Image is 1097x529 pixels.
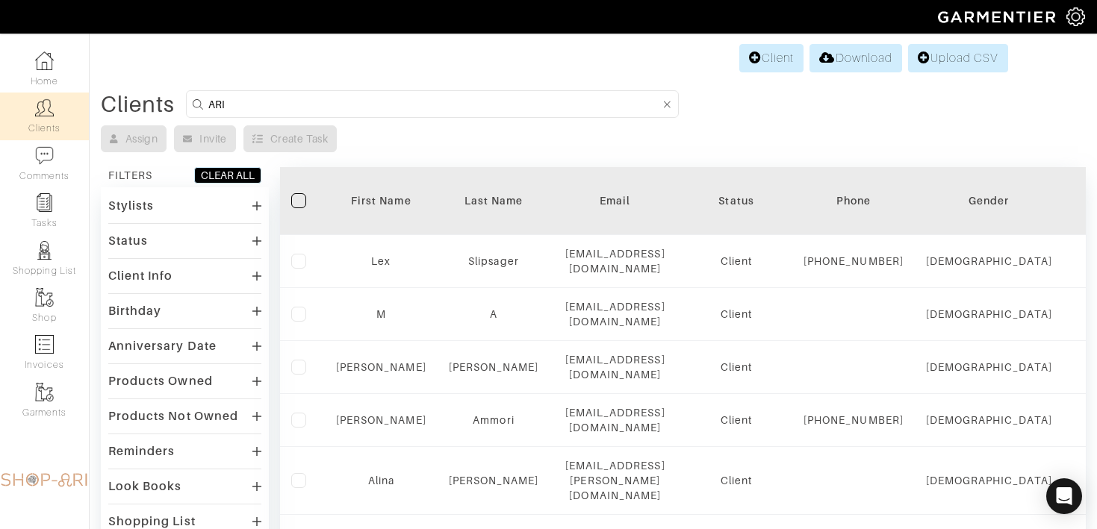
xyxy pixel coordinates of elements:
div: CLEAR ALL [201,168,255,183]
img: orders-icon-0abe47150d42831381b5fb84f609e132dff9fe21cb692f30cb5eec754e2cba89.png [35,335,54,354]
div: [EMAIL_ADDRESS][DOMAIN_NAME] [561,352,669,382]
a: Download [809,44,901,72]
div: Products Not Owned [108,409,238,424]
div: FILTERS [108,168,152,183]
th: Toggle SortBy [915,167,1063,235]
img: clients-icon-6bae9207a08558b7cb47a8932f037763ab4055f8c8b6bfacd5dc20c3e0201464.png [35,98,54,117]
div: Status [108,234,148,248]
div: [DEMOGRAPHIC_DATA] [926,473,1052,488]
a: A [490,308,497,320]
a: Ammori [473,414,514,426]
div: [EMAIL_ADDRESS][DOMAIN_NAME] [561,246,669,276]
div: Client [692,307,781,322]
div: Products Owned [108,374,213,389]
div: [DEMOGRAPHIC_DATA] [926,307,1052,322]
a: [PERSON_NAME] [449,361,539,373]
a: Lex [371,255,391,267]
img: gear-icon-white-bd11855cb880d31180b6d7d6211b90ccbf57a29d726f0c71d8c61bd08dd39cc2.png [1066,7,1085,26]
div: Anniversary Date [108,339,217,354]
input: Search by name, email, phone, city, or state [208,95,660,113]
div: Client [692,254,781,269]
div: [DEMOGRAPHIC_DATA] [926,360,1052,375]
div: [EMAIL_ADDRESS][PERSON_NAME][DOMAIN_NAME] [561,458,669,503]
div: First Name [336,193,426,208]
th: Toggle SortBy [325,167,438,235]
div: [EMAIL_ADDRESS][DOMAIN_NAME] [561,405,669,435]
div: Stylists [108,198,154,213]
div: Client [692,473,781,488]
a: Client [739,44,804,72]
img: garments-icon-b7da505a4dc4fd61783c78ac3ca0ef83fa9d6f193b1c9dc38574b1d14d53ca28.png [35,383,54,401]
div: Reminders [108,444,175,459]
div: Last Name [449,193,539,208]
img: stylists-icon-eb353228a002819b7ec25b43dbf5f0378dd9e0616d9560372ff212230b889e62.png [35,241,54,260]
a: Slipsager [468,255,518,267]
div: Shopping List [108,514,196,529]
div: [PHONE_NUMBER] [804,413,904,428]
a: Upload CSV [908,44,1008,72]
a: [PERSON_NAME] [336,414,426,426]
div: Clients [101,97,175,112]
a: Alina [368,475,394,486]
button: CLEAR ALL [194,167,261,184]
th: Toggle SortBy [438,167,550,235]
div: Client [692,413,781,428]
a: M [376,308,386,320]
img: garmentier-logo-header-white-b43fb05a5012e4ada735d5af1a66efaba907eab6374d6393d1fbf88cb4ef424d.png [930,4,1066,30]
div: Phone [804,193,904,208]
img: reminder-icon-8004d30b9f0a5d33ae49ab947aed9ed385cf756f9e5892f1edd6e32f2345188e.png [35,193,54,212]
div: Look Books [108,479,182,494]
th: Toggle SortBy [680,167,792,235]
div: Birthday [108,304,161,319]
img: garments-icon-b7da505a4dc4fd61783c78ac3ca0ef83fa9d6f193b1c9dc38574b1d14d53ca28.png [35,288,54,307]
img: comment-icon-a0a6a9ef722e966f86d9cbdc48e553b5cf19dbc54f86b18d962a5391bc8f6eb6.png [35,146,54,165]
div: [EMAIL_ADDRESS][DOMAIN_NAME] [561,299,669,329]
div: Gender [926,193,1052,208]
img: dashboard-icon-dbcd8f5a0b271acd01030246c82b418ddd0df26cd7fceb0bd07c9910d44c42f6.png [35,51,54,70]
div: [DEMOGRAPHIC_DATA] [926,254,1052,269]
div: Open Intercom Messenger [1046,478,1082,514]
div: [PHONE_NUMBER] [804,254,904,269]
div: Email [561,193,669,208]
div: Client [692,360,781,375]
div: [DEMOGRAPHIC_DATA] [926,413,1052,428]
div: Client Info [108,269,173,284]
div: Status [692,193,781,208]
a: [PERSON_NAME] [449,475,539,486]
a: [PERSON_NAME] [336,361,426,373]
